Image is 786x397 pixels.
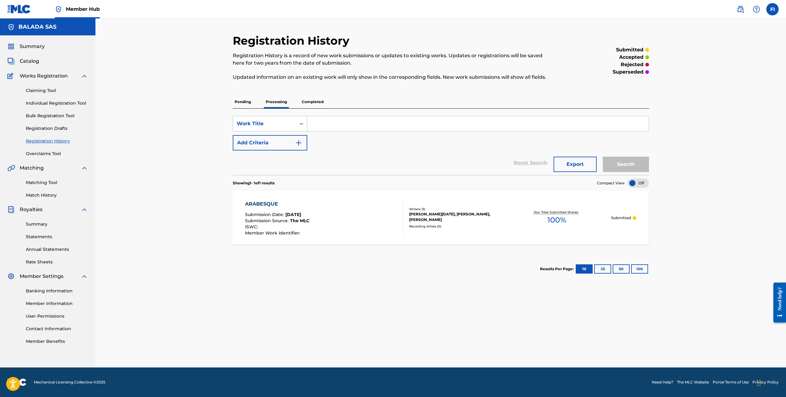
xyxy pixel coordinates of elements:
span: Matching [20,164,44,172]
iframe: Resource Center [769,278,786,327]
img: Works Registration [7,72,15,80]
span: Member Hub [66,6,100,13]
img: Catalog [7,58,15,65]
a: Contact Information [26,326,88,332]
img: search [737,6,744,13]
span: [DATE] [285,212,301,217]
p: Updated information on an existing work will only show in the corresponding fields. New work subm... [233,74,553,81]
span: Member Work Identifier : [245,230,302,236]
a: Summary [26,221,88,227]
img: Summary [7,43,15,50]
img: logo [7,379,26,386]
span: Compact View [597,180,625,186]
img: Accounts [7,23,15,31]
button: Export [554,157,597,172]
div: Help [750,3,763,15]
button: Add Criteria [233,135,307,150]
a: CatalogCatalog [7,58,39,65]
p: Completed [300,95,325,108]
img: Top Rightsholder [55,6,62,13]
span: Submission Date : [245,212,285,217]
a: The MLC Website [677,379,709,385]
span: 100 % [547,215,566,226]
span: Catalog [20,58,39,65]
a: Claiming Tool [26,87,88,94]
p: Showing 1 - 1 of 1 results [233,180,275,186]
a: Banking Information [26,288,88,294]
div: [PERSON_NAME][DATE], [PERSON_NAME], [PERSON_NAME] [409,211,502,223]
a: Individual Registration Tool [26,100,88,106]
a: ARABESQUESubmission Date:[DATE]Submission Source:The MLCISWC:Member Work Identifier:Writers (3)[P... [233,191,649,245]
p: superseded [613,68,643,76]
img: expand [81,206,88,213]
iframe: Chat Widget [755,367,786,397]
a: Match History [26,192,88,198]
img: MLC Logo [7,5,31,14]
button: 25 [594,264,611,274]
div: ARABESQUE [245,200,309,208]
p: rejected [621,61,643,68]
img: help [753,6,760,13]
a: User Permissions [26,313,88,319]
span: Submission Source : [245,218,290,223]
span: Mechanical Licensing Collective © 2025 [34,379,105,385]
p: Submitted [611,215,631,221]
p: Pending [233,95,253,108]
img: expand [81,164,88,172]
div: User Menu [766,3,779,15]
h5: BALADA SAS [18,23,56,30]
span: ISWC : [245,224,260,230]
a: Member Information [26,300,88,307]
a: SummarySummary [7,43,45,50]
span: The MLC [290,218,309,223]
button: 50 [613,264,630,274]
a: Statements [26,234,88,240]
p: Processing [264,95,289,108]
img: Royalties [7,206,15,213]
a: Registration Drafts [26,125,88,132]
span: Summary [20,43,45,50]
a: Bulk Registration Tool [26,113,88,119]
p: accepted [619,54,643,61]
div: Writers ( 3 ) [409,207,502,211]
p: submitted [616,46,643,54]
img: Matching [7,164,15,172]
a: Member Benefits [26,338,88,345]
img: expand [81,273,88,280]
a: Overclaims Tool [26,150,88,157]
p: Your Total Submitted Shares: [534,210,580,215]
form: Search Form [233,116,649,175]
a: Matching Tool [26,179,88,186]
a: Need Help? [652,379,673,385]
div: Work Title [237,120,292,127]
div: Drag [757,374,761,392]
a: Annual Statements [26,246,88,253]
button: 10 [576,264,593,274]
span: Works Registration [20,72,68,80]
div: Recording Artists ( 0 ) [409,224,502,229]
a: Public Search [734,3,747,15]
p: Registration History is a record of new work submissions or updates to existing works. Updates or... [233,52,553,67]
img: expand [81,72,88,80]
span: Royalties [20,206,42,213]
span: Member Settings [20,273,63,280]
h2: Registration History [233,34,353,48]
p: Results Per Page: [540,266,575,272]
img: Member Settings [7,273,15,280]
img: 9d2ae6d4665cec9f34b9.svg [295,139,302,146]
button: 100 [631,264,648,274]
a: Portal Terms of Use [713,379,749,385]
a: Registration History [26,138,88,144]
a: Rate Sheets [26,259,88,265]
a: Privacy Policy [752,379,779,385]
